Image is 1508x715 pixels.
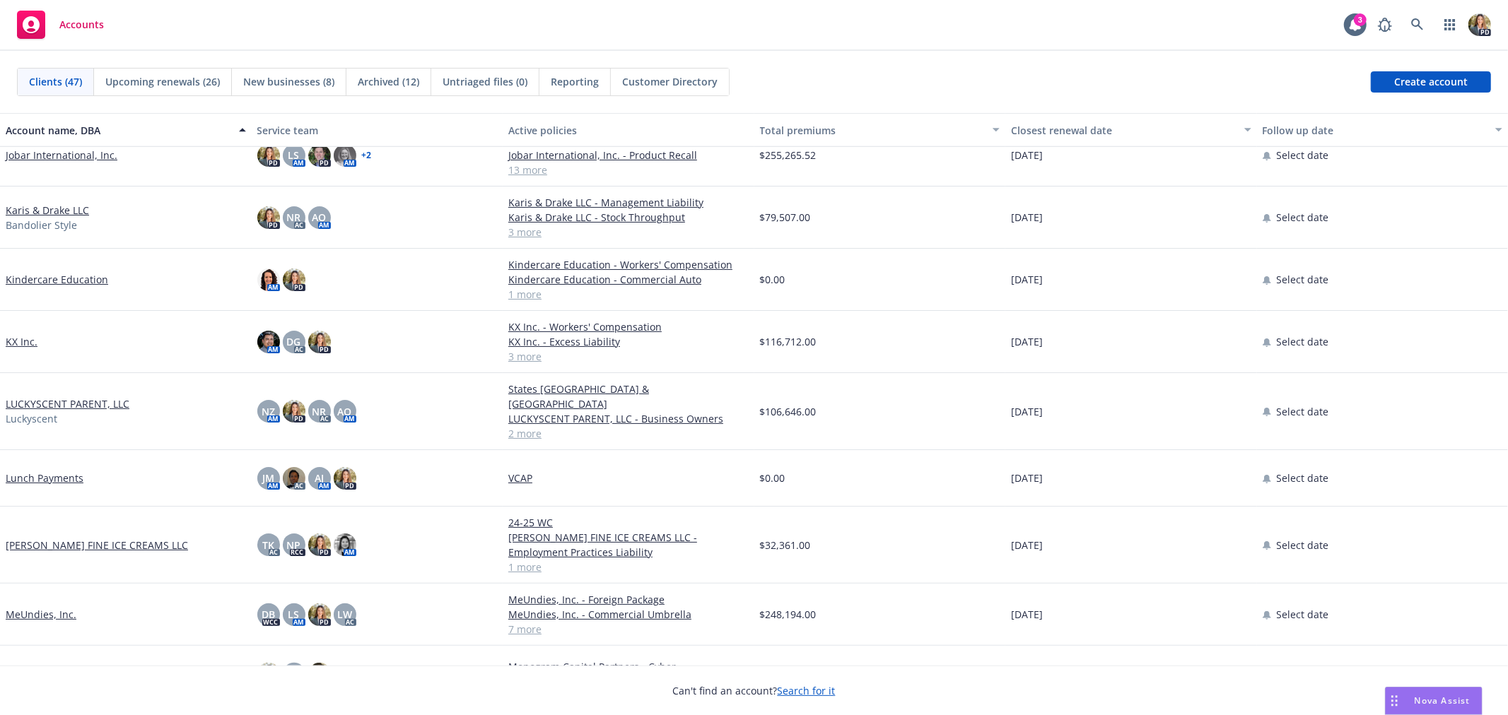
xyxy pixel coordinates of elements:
span: Nova Assist [1415,695,1471,707]
span: LW [337,607,352,622]
div: Follow up date [1263,123,1487,138]
a: Lunch Payments [6,471,83,485]
a: 7 more [508,622,749,637]
img: photo [283,467,305,490]
span: Bandolier Style [6,218,77,232]
span: Reporting [551,74,599,89]
span: Luckyscent [6,411,57,426]
a: Report a Bug [1371,11,1399,39]
span: NR [312,404,327,419]
span: [DATE] [1011,471,1043,485]
a: + 2 [362,151,372,160]
a: Kindercare Education - Workers' Compensation [508,257,749,272]
img: photo [283,400,305,422]
span: DB [262,607,275,622]
span: Customer Directory [622,74,718,89]
span: [DATE] [1011,272,1043,287]
a: Karis & Drake LLC - Management Liability [508,195,749,210]
span: Create account [1394,69,1468,95]
a: MeUndies, Inc. - Foreign Package [508,592,749,607]
a: Search for it [778,684,836,697]
a: 1 more [508,560,749,574]
a: Switch app [1436,11,1464,39]
a: Karis & Drake LLC [6,203,89,218]
span: [DATE] [1011,607,1043,622]
img: photo [308,533,331,556]
div: Active policies [508,123,749,138]
a: Jobar International, Inc. [6,148,117,162]
a: LUCKYSCENT PARENT, LLC [6,396,129,411]
span: [DATE] [1011,210,1043,225]
button: Service team [252,113,503,147]
span: Select date [1277,210,1329,225]
a: 3 more [508,349,749,364]
span: $0.00 [760,272,785,287]
a: Karis & Drake LLC - Stock Throughput [508,210,749,225]
div: Drag to move [1386,687,1403,714]
span: [DATE] [1011,334,1043,349]
span: $32,361.00 [760,538,811,552]
a: 2 more [508,426,749,441]
a: 1 more [508,287,749,302]
span: Select date [1277,148,1329,162]
img: photo [334,144,356,167]
span: $79,507.00 [760,210,811,225]
span: Select date [1277,607,1329,622]
span: Select date [1277,471,1329,485]
img: photo [334,467,356,490]
a: 13 more [508,162,749,177]
a: Kindercare Education [6,272,108,287]
img: photo [257,268,280,291]
span: $255,265.52 [760,148,817,162]
a: [PERSON_NAME] FINE ICE CREAMS LLC - Employment Practices Liability [508,530,749,560]
button: Total premiums [754,113,1006,147]
a: LUCKYSCENT PARENT, LLC - Business Owners [508,411,749,426]
a: MeUndies, Inc. - Commercial Umbrella [508,607,749,622]
img: photo [308,663,331,685]
span: $248,194.00 [760,607,817,622]
img: photo [283,268,305,291]
span: New businesses (8) [243,74,334,89]
a: Jobar International, Inc. - Product Recall [508,148,749,162]
span: Untriaged files (0) [443,74,527,89]
img: photo [257,331,280,353]
span: LS [288,148,300,162]
a: Kindercare Education - Commercial Auto [508,272,749,287]
a: 24-25 WC [508,515,749,530]
span: AO [338,404,352,419]
span: LS [288,607,300,622]
button: Nova Assist [1385,687,1483,715]
span: $116,712.00 [760,334,817,349]
img: photo [257,206,280,229]
img: photo [334,533,356,556]
div: 3 [1354,13,1367,26]
span: [DATE] [1011,404,1043,419]
span: Accounts [59,19,104,30]
a: Search [1403,11,1432,39]
a: MeUndies, Inc. [6,607,76,622]
img: photo [308,331,331,353]
span: $106,646.00 [760,404,817,419]
span: $0.00 [760,471,785,485]
span: Select date [1277,334,1329,349]
img: photo [1468,13,1491,36]
span: Clients (47) [29,74,82,89]
div: Closest renewal date [1011,123,1236,138]
span: JM [262,471,274,485]
span: TK [262,538,274,552]
a: VCAP [508,471,749,485]
span: NP [287,538,301,552]
a: Monogram Capital Partners - Cyber [508,659,749,674]
span: [DATE] [1011,148,1043,162]
span: [DATE] [1011,538,1043,552]
span: Can't find an account? [673,683,836,698]
img: photo [257,144,280,167]
span: Select date [1277,404,1329,419]
a: KX Inc. - Excess Liability [508,334,749,349]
